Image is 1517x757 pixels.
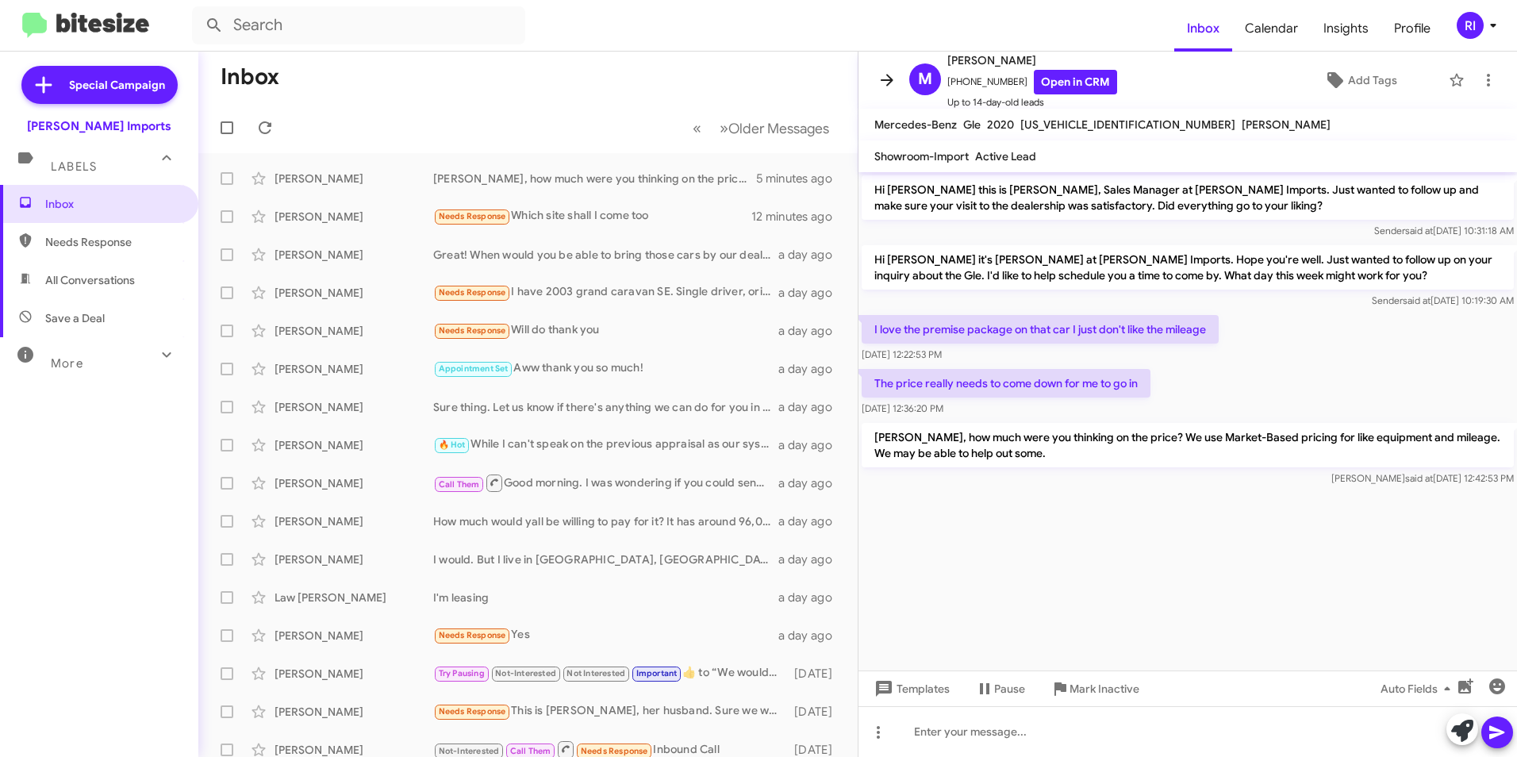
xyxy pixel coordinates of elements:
[918,67,932,92] span: M
[439,325,506,336] span: Needs Response
[874,117,957,132] span: Mercedes-Benz
[1457,12,1484,39] div: RI
[710,112,839,144] button: Next
[1443,12,1500,39] button: RI
[433,513,778,529] div: How much would yall be willing to pay for it? It has around 96,000 miles on it
[439,479,480,490] span: Call Them
[947,94,1117,110] span: Up to 14-day-old leads
[1403,294,1431,306] span: said at
[495,668,556,678] span: Not-Interested
[192,6,525,44] input: Search
[778,628,845,644] div: a day ago
[439,440,466,450] span: 🔥 Hot
[21,66,178,104] a: Special Campaign
[1232,6,1311,52] a: Calendar
[871,674,950,703] span: Templates
[862,315,1219,344] p: I love the premise package on that car I just don't like the mileage
[1020,117,1235,132] span: [US_VEHICLE_IDENTIFICATION_NUMBER]
[1038,674,1152,703] button: Mark Inactive
[947,51,1117,70] span: [PERSON_NAME]
[439,746,500,756] span: Not-Interested
[994,674,1025,703] span: Pause
[636,668,678,678] span: Important
[275,285,433,301] div: [PERSON_NAME]
[275,437,433,453] div: [PERSON_NAME]
[1348,66,1397,94] span: Add Tags
[987,117,1014,132] span: 2020
[433,171,756,186] div: [PERSON_NAME], how much were you thinking on the price? We use Market-Based pricing for like equi...
[45,196,180,212] span: Inbox
[433,702,787,720] div: This is [PERSON_NAME], her husband. Sure we would be interested in selling it
[1381,6,1443,52] a: Profile
[433,207,751,225] div: Which site shall I come too
[778,513,845,529] div: a day ago
[1311,6,1381,52] a: Insights
[581,746,648,756] span: Needs Response
[51,159,97,174] span: Labels
[275,513,433,529] div: [PERSON_NAME]
[963,117,981,132] span: Gle
[1331,472,1514,484] span: [PERSON_NAME] [DATE] 12:42:53 PM
[962,674,1038,703] button: Pause
[439,668,485,678] span: Try Pausing
[439,287,506,298] span: Needs Response
[439,211,506,221] span: Needs Response
[433,664,787,682] div: ​👍​ to “ We would need to schedule a physical inspection to give you an accurate value, which wou...
[1174,6,1232,52] span: Inbox
[1242,117,1331,132] span: [PERSON_NAME]
[275,704,433,720] div: [PERSON_NAME]
[778,475,845,491] div: a day ago
[439,630,506,640] span: Needs Response
[439,706,506,717] span: Needs Response
[684,112,839,144] nav: Page navigation example
[720,118,728,138] span: »
[221,64,279,90] h1: Inbox
[439,363,509,374] span: Appointment Set
[433,436,778,454] div: While I can't speak on the previous appraisal as our system doesn't save the data that far back, ...
[778,323,845,339] div: a day ago
[778,590,845,605] div: a day ago
[862,348,942,360] span: [DATE] 12:22:53 PM
[566,668,625,678] span: Not Interested
[862,175,1514,220] p: Hi [PERSON_NAME] this is [PERSON_NAME], Sales Manager at [PERSON_NAME] Imports. Just wanted to fo...
[874,149,969,163] span: Showroom-Import
[683,112,711,144] button: Previous
[433,626,778,644] div: Yes
[433,359,778,378] div: Aww thank you so much!
[787,666,845,682] div: [DATE]
[1405,225,1433,236] span: said at
[1034,70,1117,94] a: Open in CRM
[728,120,829,137] span: Older Messages
[1368,674,1469,703] button: Auto Fields
[756,171,845,186] div: 5 minutes ago
[751,209,845,225] div: 12 minutes ago
[778,551,845,567] div: a day ago
[433,283,778,302] div: I have 2003 grand caravan SE. Single driver, original 96k miles
[275,628,433,644] div: [PERSON_NAME]
[45,272,135,288] span: All Conversations
[433,321,778,340] div: Will do thank you
[778,285,845,301] div: a day ago
[1070,674,1139,703] span: Mark Inactive
[778,361,845,377] div: a day ago
[975,149,1036,163] span: Active Lead
[778,247,845,263] div: a day ago
[862,402,943,414] span: [DATE] 12:36:20 PM
[1280,66,1441,94] button: Add Tags
[433,247,778,263] div: Great! When would you be able to bring those cars by our dealership so I can provide a proper app...
[433,473,778,493] div: Good morning. I was wondering if you could send me a couple of photos of your vehicle so that I c...
[275,361,433,377] div: [PERSON_NAME]
[1381,674,1457,703] span: Auto Fields
[433,551,778,567] div: I would. But I live in [GEOGRAPHIC_DATA], [GEOGRAPHIC_DATA] now
[1374,225,1514,236] span: Sender [DATE] 10:31:18 AM
[275,323,433,339] div: [PERSON_NAME]
[275,590,433,605] div: Law [PERSON_NAME]
[778,437,845,453] div: a day ago
[275,666,433,682] div: [PERSON_NAME]
[275,209,433,225] div: [PERSON_NAME]
[45,310,105,326] span: Save a Deal
[862,369,1150,398] p: The price really needs to come down for me to go in
[1405,472,1433,484] span: said at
